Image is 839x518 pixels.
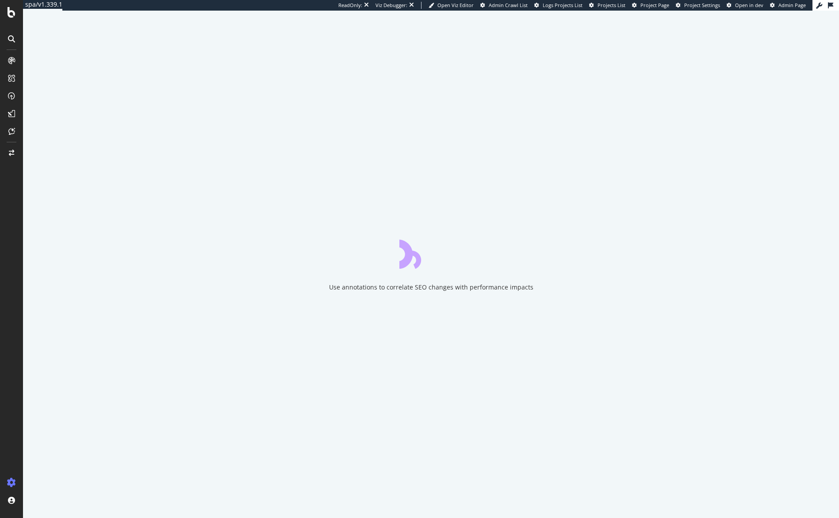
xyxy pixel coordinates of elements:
span: Project Page [640,2,669,8]
div: ReadOnly: [338,2,362,9]
span: Projects List [598,2,625,8]
a: Projects List [589,2,625,9]
a: Project Settings [676,2,720,9]
a: Open Viz Editor [429,2,474,9]
span: Admin Crawl List [489,2,528,8]
a: Admin Crawl List [480,2,528,9]
a: Logs Projects List [534,2,582,9]
span: Project Settings [684,2,720,8]
div: Use annotations to correlate SEO changes with performance impacts [329,283,533,292]
a: Open in dev [727,2,763,9]
span: Open in dev [735,2,763,8]
a: Project Page [632,2,669,9]
span: Logs Projects List [543,2,582,8]
div: animation [399,237,463,269]
span: Open Viz Editor [437,2,474,8]
div: Viz Debugger: [375,2,407,9]
a: Admin Page [770,2,806,9]
span: Admin Page [778,2,806,8]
